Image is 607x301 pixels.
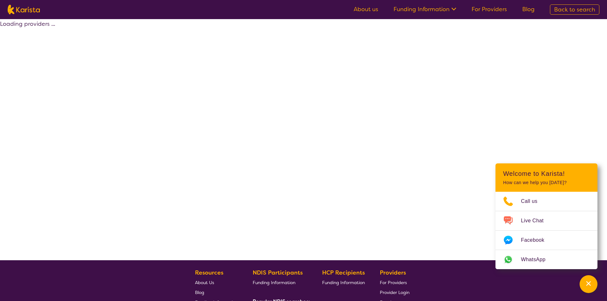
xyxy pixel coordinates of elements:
ul: Choose channel [495,192,597,269]
button: Channel Menu [580,275,597,293]
b: NDIS Participants [253,269,303,276]
img: Karista logo [8,5,40,14]
b: Providers [380,269,406,276]
a: Funding Information [394,5,456,13]
span: Call us [521,197,545,206]
a: Funding Information [253,277,307,287]
p: How can we help you [DATE]? [503,180,590,185]
b: Resources [195,269,223,276]
div: Channel Menu [495,163,597,269]
a: Back to search [550,4,599,15]
span: Blog [195,290,204,295]
b: HCP Recipients [322,269,365,276]
a: For Providers [472,5,507,13]
h2: Welcome to Karista! [503,170,590,177]
a: For Providers [380,277,409,287]
span: For Providers [380,280,407,285]
span: Facebook [521,235,552,245]
a: Provider Login [380,287,409,297]
span: About Us [195,280,214,285]
a: Web link opens in a new tab. [495,250,597,269]
span: Live Chat [521,216,551,226]
a: Funding Information [322,277,365,287]
span: Back to search [554,6,595,13]
span: Funding Information [322,280,365,285]
a: Blog [195,287,238,297]
span: Provider Login [380,290,409,295]
a: About Us [195,277,238,287]
a: About us [354,5,378,13]
span: WhatsApp [521,255,553,264]
span: Funding Information [253,280,295,285]
a: Blog [522,5,535,13]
